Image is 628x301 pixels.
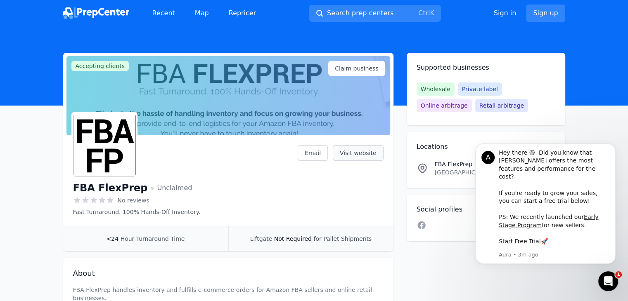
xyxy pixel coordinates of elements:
button: Search prep centersCtrlK [309,5,441,22]
img: FBA FlexPrep [73,114,136,176]
span: No reviews [118,196,149,205]
span: Not Required [274,235,312,242]
span: for Pallet Shipments [313,235,372,242]
a: Map [188,5,216,21]
span: business [353,64,378,73]
span: Private label [458,82,502,96]
h2: Social profiles [417,205,555,214]
a: Email [298,145,328,161]
h2: Locations [417,142,555,152]
span: Online arbitrage [417,99,472,112]
span: Claim [335,64,378,73]
span: Liftgate [250,235,272,242]
span: Wholesale [417,82,455,96]
span: Retail arbitrage [475,99,528,112]
span: Accepting clients [71,61,129,71]
p: Fast Turnaround. 100% Hands-Off Inventory. [73,208,201,216]
span: 1 [615,271,622,278]
kbd: Ctrl [418,9,430,17]
a: Visit website [333,145,384,161]
kbd: K [430,9,434,17]
iframe: Intercom live chat [598,271,618,291]
a: Repricer [222,5,263,21]
span: Search prep centers [327,8,393,18]
a: Sign up [526,5,565,22]
span: Hour Turnaround Time [121,235,185,242]
h2: Supported businesses [417,63,555,73]
span: <24 [107,235,119,242]
img: PrepCenter [63,7,129,19]
h2: About [73,268,384,279]
p: FBA FlexPrep Location [435,160,526,168]
span: Unclaimed [151,183,192,193]
iframe: Intercom notifications message [463,139,628,279]
h1: FBA FlexPrep [73,181,148,195]
a: Sign in [494,8,517,18]
a: Recent [146,5,182,21]
a: Claim business [328,61,385,76]
p: [GEOGRAPHIC_DATA], [GEOGRAPHIC_DATA], [GEOGRAPHIC_DATA] [435,168,526,176]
